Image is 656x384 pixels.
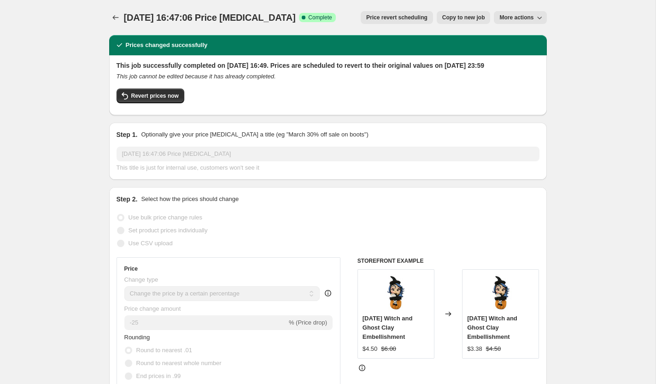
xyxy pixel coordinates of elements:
[482,274,519,311] img: original_ab61c07f-446a-4b12-9db6-305dfda7f1ef_80x.jpg
[499,14,533,21] span: More actions
[442,14,485,21] span: Copy to new job
[117,147,539,161] input: 30% off holiday sale
[308,14,332,21] span: Complete
[131,92,179,100] span: Revert prices now
[363,315,413,340] span: [DATE] Witch and Ghost Clay Embellishment
[117,61,539,70] h2: This job successfully completed on [DATE] 16:49. Prices are scheduled to revert to their original...
[129,214,202,221] span: Use bulk price change rules
[357,257,539,265] h6: STOREFRONT EXAMPLE
[124,305,181,312] span: Price change amount
[124,265,138,272] h3: Price
[136,372,181,379] span: End prices in .99
[129,227,208,234] span: Set product prices individually
[124,12,296,23] span: [DATE] 16:47:06 Price [MEDICAL_DATA]
[117,73,276,80] i: This job cannot be edited because it has already completed.
[381,344,396,354] strike: $6.00
[363,344,378,354] div: $4.50
[141,130,368,139] p: Optionally give your price [MEDICAL_DATA] a title (eg "March 30% off sale on boots")
[289,319,327,326] span: % (Price drop)
[486,344,501,354] strike: $4.50
[117,130,138,139] h2: Step 1.
[437,11,491,24] button: Copy to new job
[136,347,192,354] span: Round to nearest .01
[366,14,428,21] span: Price revert scheduling
[117,89,184,103] button: Revert prices now
[124,315,287,330] input: -15
[361,11,433,24] button: Price revert scheduling
[124,334,150,341] span: Rounding
[129,240,173,247] span: Use CSV upload
[117,195,138,204] h2: Step 2.
[323,289,333,298] div: help
[467,315,517,340] span: [DATE] Witch and Ghost Clay Embellishment
[109,11,122,24] button: Price change jobs
[124,276,158,283] span: Change type
[136,360,222,366] span: Round to nearest whole number
[141,195,239,204] p: Select how the prices should change
[117,164,259,171] span: This title is just for internal use, customers won't see it
[467,344,482,354] div: $3.38
[494,11,546,24] button: More actions
[377,274,414,311] img: original_ab61c07f-446a-4b12-9db6-305dfda7f1ef_80x.jpg
[126,41,208,50] h2: Prices changed successfully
